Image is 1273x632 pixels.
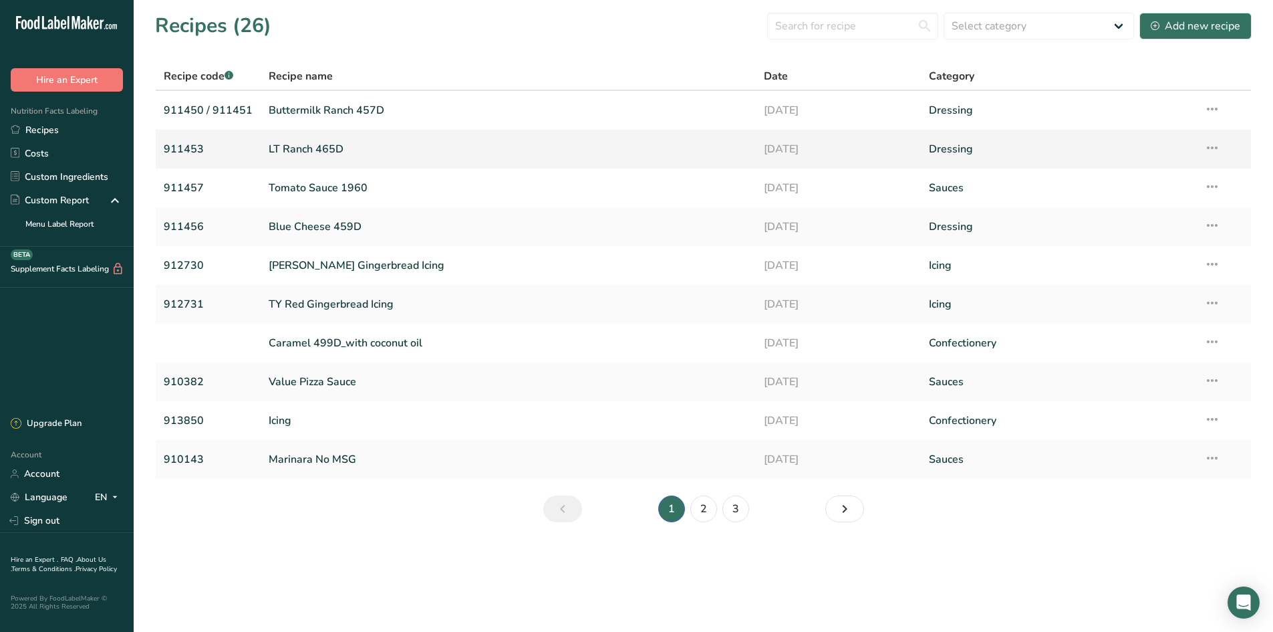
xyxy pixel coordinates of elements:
a: 910382 [164,368,253,396]
a: Next page [825,496,864,522]
a: Value Pizza Sauce [269,368,748,396]
a: Buttermilk Ranch 457D [269,96,748,124]
a: Caramel 499D_with coconut oil [269,329,748,357]
div: BETA [11,249,33,260]
a: Icing [929,290,1188,318]
a: Dressing [929,135,1188,163]
a: LT Ranch 465D [269,135,748,163]
a: Page 2. [690,496,717,522]
div: Add new recipe [1151,18,1240,34]
a: Sauces [929,445,1188,473]
a: 911453 [164,135,253,163]
a: Marinara No MSG [269,445,748,473]
a: Page 3. [722,496,749,522]
input: Search for recipe [767,13,938,39]
a: [DATE] [764,407,913,435]
a: [DATE] [764,135,913,163]
span: Recipe name [269,68,333,84]
div: Open Intercom Messenger [1228,587,1260,619]
a: [DATE] [764,329,913,357]
a: 912731 [164,290,253,318]
a: Sauces [929,174,1188,202]
a: FAQ . [61,555,77,564]
a: Hire an Expert . [11,555,58,564]
a: [DATE] [764,96,913,124]
a: Terms & Conditions . [11,564,76,574]
a: [DATE] [764,368,913,396]
a: Tomato Sauce 1960 [269,174,748,202]
a: 911457 [164,174,253,202]
div: Upgrade Plan [11,417,82,431]
span: Category [929,68,974,84]
a: [PERSON_NAME] Gingerbread Icing [269,251,748,280]
a: Confectionery [929,329,1188,357]
div: Powered By FoodLabelMaker © 2025 All Rights Reserved [11,595,123,611]
span: Date [764,68,788,84]
button: Add new recipe [1139,13,1252,39]
a: Dressing [929,213,1188,241]
div: EN [95,490,123,506]
a: 912730 [164,251,253,280]
a: [DATE] [764,213,913,241]
a: Confectionery [929,407,1188,435]
a: Language [11,486,67,509]
a: 913850 [164,407,253,435]
button: Hire an Expert [11,68,123,92]
a: Icing [929,251,1188,280]
a: Blue Cheese 459D [269,213,748,241]
a: About Us . [11,555,106,574]
a: [DATE] [764,290,913,318]
a: Icing [269,407,748,435]
a: [DATE] [764,174,913,202]
span: Recipe code [164,69,233,84]
a: Previous page [543,496,582,522]
a: TY Red Gingerbread Icing [269,290,748,318]
a: [DATE] [764,251,913,280]
a: Dressing [929,96,1188,124]
a: Sauces [929,368,1188,396]
a: Privacy Policy [76,564,117,574]
a: 910143 [164,445,253,473]
a: 911456 [164,213,253,241]
h1: Recipes (26) [155,11,271,41]
div: Custom Report [11,193,89,207]
a: 911450 / 911451 [164,96,253,124]
a: [DATE] [764,445,913,473]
